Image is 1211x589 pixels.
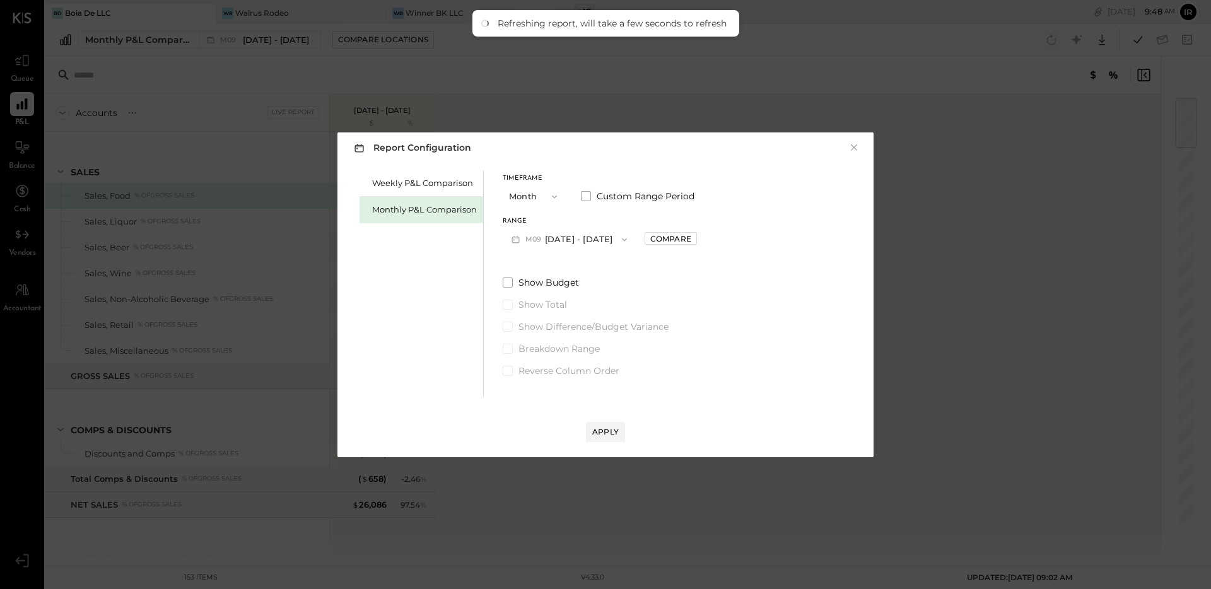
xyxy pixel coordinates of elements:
span: Show Budget [518,276,579,289]
button: M09[DATE] - [DATE] [503,228,636,251]
span: Show Difference/Budget Variance [518,320,669,333]
div: Compare [650,233,691,244]
span: Custom Range Period [597,190,694,202]
button: Compare [645,232,697,245]
span: Reverse Column Order [518,364,619,377]
button: Apply [586,422,625,442]
button: Month [503,185,566,208]
div: Monthly P&L Comparison [372,204,477,216]
span: Breakdown Range [518,342,600,355]
div: Timeframe [503,175,566,182]
div: Weekly P&L Comparison [372,177,477,189]
span: M09 [525,235,545,245]
button: × [848,141,860,154]
div: Apply [592,426,619,437]
h3: Report Configuration [351,140,471,156]
div: Range [503,218,636,225]
div: Refreshing report, will take a few seconds to refresh [498,18,727,29]
span: Show Total [518,298,567,311]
